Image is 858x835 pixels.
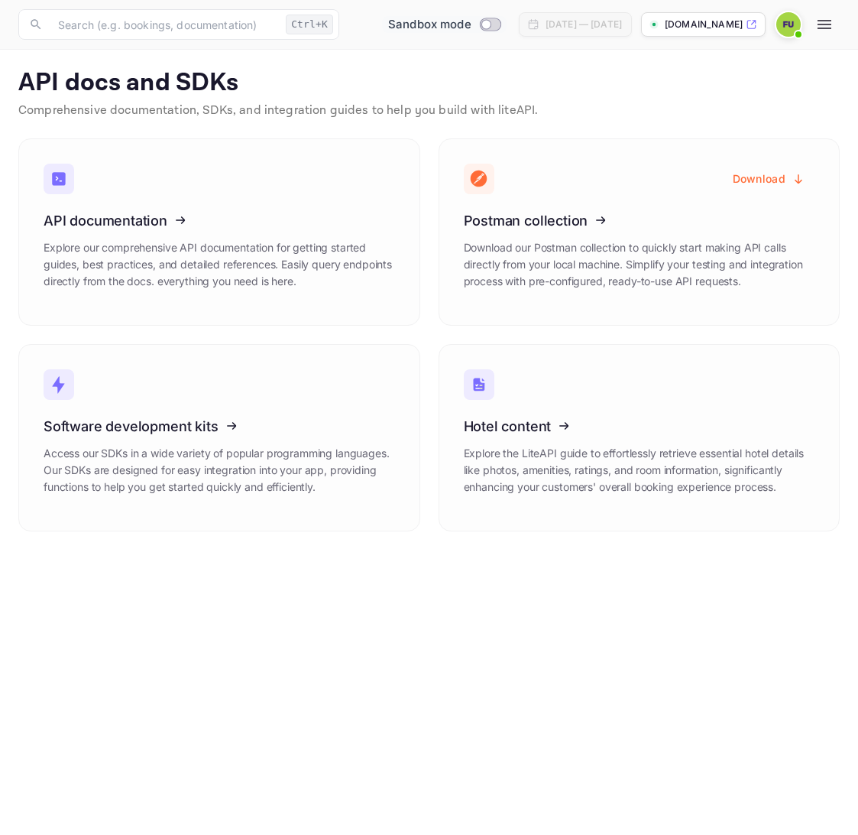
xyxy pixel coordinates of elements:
[439,344,840,531] a: Hotel contentExplore the LiteAPI guide to effortlessly retrieve essential hotel details like phot...
[464,418,815,434] h3: Hotel content
[44,445,395,495] p: Access our SDKs in a wide variety of popular programming languages. Our SDKs are designed for eas...
[44,213,395,229] h3: API documentation
[665,18,743,31] p: [DOMAIN_NAME]
[18,138,420,326] a: API documentationExplore our comprehensive API documentation for getting started guides, best pra...
[464,213,815,229] h3: Postman collection
[388,16,471,34] span: Sandbox mode
[464,445,815,495] p: Explore the LiteAPI guide to effortlessly retrieve essential hotel details like photos, amenities...
[286,15,333,34] div: Ctrl+K
[18,344,420,531] a: Software development kitsAccess our SDKs in a wide variety of popular programming languages. Our ...
[44,239,395,290] p: Explore our comprehensive API documentation for getting started guides, best practices, and detai...
[546,18,622,31] div: [DATE] — [DATE]
[382,16,507,34] div: Switch to Production mode
[44,418,395,434] h3: Software development kits
[776,12,801,37] img: Feot1000 User
[18,68,840,99] p: API docs and SDKs
[464,239,815,290] p: Download our Postman collection to quickly start making API calls directly from your local machin...
[18,102,840,120] p: Comprehensive documentation, SDKs, and integration guides to help you build with liteAPI.
[724,164,814,193] button: Download
[49,9,280,40] input: Search (e.g. bookings, documentation)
